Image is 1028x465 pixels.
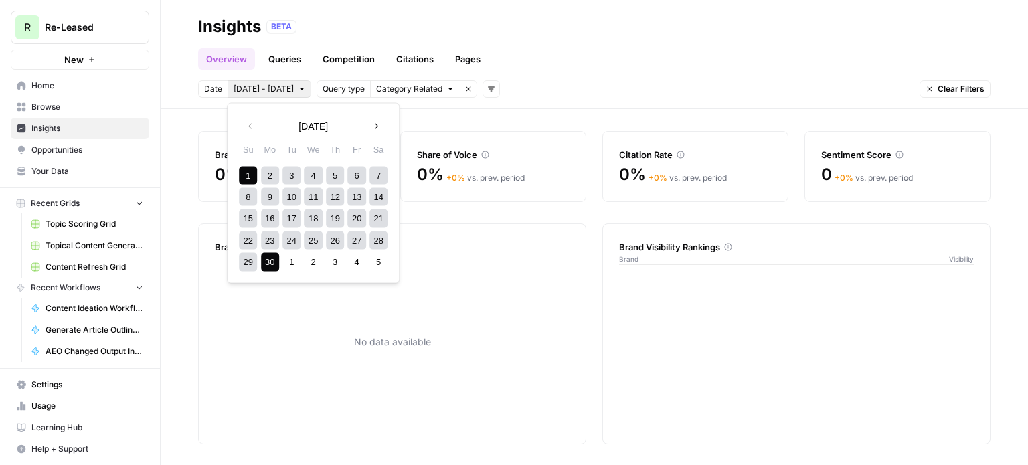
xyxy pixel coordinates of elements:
[326,140,344,158] div: Th
[215,148,367,161] div: Brand Visibility
[326,231,344,250] div: Choose Thursday, June 26th, 2025
[370,80,460,98] button: Category Related
[323,83,365,95] span: Query type
[215,240,570,254] div: Brand Visibility Trend
[388,48,442,70] a: Citations
[239,231,257,250] div: Choose Sunday, June 22nd, 2025
[261,188,279,206] div: Choose Monday, June 9th, 2025
[46,218,143,230] span: Topic Scoring Grid
[821,148,974,161] div: Sentiment Score
[348,188,366,206] div: Choose Friday, June 13th, 2025
[821,164,832,185] span: 0
[447,48,489,70] a: Pages
[326,253,344,271] div: Choose Thursday, July 3rd, 2025
[835,172,913,184] div: vs. prev. period
[25,298,149,319] a: Content Ideation Workflow
[261,140,279,158] div: Mo
[326,166,344,184] div: Choose Thursday, June 5th, 2025
[11,374,149,395] a: Settings
[261,231,279,250] div: Choose Monday, June 23rd, 2025
[261,253,279,271] div: Choose Monday, June 30th, 2025
[938,83,984,95] span: Clear Filters
[326,188,344,206] div: Choose Thursday, June 12th, 2025
[282,188,301,206] div: Choose Tuesday, June 10th, 2025
[198,16,261,37] div: Insights
[348,253,366,271] div: Choose Friday, July 4th, 2025
[417,164,444,185] span: 0%
[619,148,772,161] div: Citation Rate
[46,345,143,357] span: AEO Changed Output Instructions
[369,188,388,206] div: Choose Saturday, June 14th, 2025
[305,209,323,227] div: Choose Wednesday, June 18th, 2025
[239,166,257,184] div: Choose Sunday, June 1st, 2025
[369,253,388,271] div: Choose Saturday, July 5th, 2025
[11,75,149,96] a: Home
[369,166,388,184] div: Choose Saturday, June 7th, 2025
[239,253,257,271] div: Choose Sunday, June 29th, 2025
[46,261,143,273] span: Content Refresh Grid
[282,209,301,227] div: Choose Tuesday, June 17th, 2025
[305,140,323,158] div: We
[24,19,31,35] span: R
[11,50,149,70] button: New
[25,235,149,256] a: Topical Content Generation Grid
[25,213,149,235] a: Topic Scoring Grid
[348,140,366,158] div: Fr
[45,21,126,34] span: Re-Leased
[326,209,344,227] div: Choose Thursday, June 19th, 2025
[31,422,143,434] span: Learning Hub
[11,139,149,161] a: Opportunities
[239,209,257,227] div: Choose Sunday, June 15th, 2025
[446,172,525,184] div: vs. prev. period
[369,209,388,227] div: Choose Saturday, June 21st, 2025
[11,96,149,118] a: Browse
[25,256,149,278] a: Content Refresh Grid
[305,231,323,250] div: Choose Wednesday, June 25th, 2025
[31,282,100,294] span: Recent Workflows
[11,118,149,139] a: Insights
[260,48,309,70] a: Queries
[31,144,143,156] span: Opportunities
[619,240,974,254] div: Brand Visibility Rankings
[348,166,366,184] div: Choose Friday, June 6th, 2025
[348,209,366,227] div: Choose Friday, June 20th, 2025
[282,166,301,184] div: Choose Tuesday, June 3rd, 2025
[238,164,390,272] div: month 2025-06
[261,166,279,184] div: Choose Monday, June 2nd, 2025
[261,209,279,227] div: Choose Monday, June 16th, 2025
[315,48,383,70] a: Competition
[376,83,442,95] span: Category Related
[305,166,323,184] div: Choose Wednesday, June 4th, 2025
[305,188,323,206] div: Choose Wednesday, June 11th, 2025
[11,395,149,417] a: Usage
[31,197,80,209] span: Recent Grids
[619,254,638,264] span: Brand
[31,122,143,134] span: Insights
[239,188,257,206] div: Choose Sunday, June 8th, 2025
[204,83,222,95] span: Date
[31,400,143,412] span: Usage
[348,231,366,250] div: Choose Friday, June 27th, 2025
[46,240,143,252] span: Topical Content Generation Grid
[282,140,301,158] div: Tu
[46,324,143,336] span: Generate Article Outline + Deep Research
[649,172,727,184] div: vs. prev. period
[649,173,667,183] span: + 0 %
[298,120,328,133] span: [DATE]
[227,103,400,284] div: [DATE] - [DATE]
[11,11,149,44] button: Workspace: Re-Leased
[282,253,301,271] div: Choose Tuesday, July 1st, 2025
[31,80,143,92] span: Home
[11,417,149,438] a: Learning Hub
[215,164,242,185] span: 0%
[31,443,143,455] span: Help + Support
[64,53,84,66] span: New
[239,140,257,158] div: Su
[282,231,301,250] div: Choose Tuesday, June 24th, 2025
[46,302,143,314] span: Content Ideation Workflow
[446,173,465,183] span: + 0 %
[25,341,149,362] a: AEO Changed Output Instructions
[266,20,296,33] div: BETA
[920,80,991,98] button: Clear Filters
[31,165,143,177] span: Your Data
